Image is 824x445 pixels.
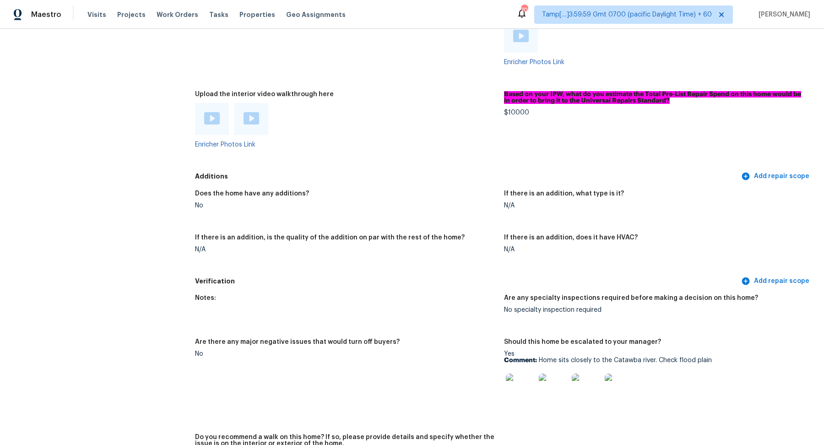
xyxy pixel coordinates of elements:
div: No [195,202,497,209]
h5: Are any specialty inspections required before making a decision on this home? [504,295,758,301]
a: Play Video [204,112,220,126]
div: No specialty inspection required [504,307,806,313]
a: Enricher Photos Link [504,59,564,65]
ah_el_jm_1744356652951: Based on your IPW, what do you estimate the Total Pre-List Repair Spend on this home would be in ... [504,91,801,104]
div: Yes [504,351,806,408]
img: Play Video [513,30,529,42]
span: Add repair scope [743,276,809,287]
div: No [195,351,497,357]
div: N/A [195,246,497,253]
h5: Upload the interior video walkthrough here [195,91,334,98]
button: Add repair scope [739,168,813,185]
b: Comment: [504,357,537,364]
img: Play Video [244,112,259,125]
h5: If there is an addition, does it have HVAC? [504,234,638,241]
h5: Additions [195,172,739,181]
button: Add repair scope [739,273,813,290]
span: Geo Assignments [286,10,346,19]
div: $10000 [504,109,806,116]
img: Play Video [204,112,220,125]
h5: If there is an addition, what type is it? [504,190,624,197]
h5: Should this home be escalated to your manager? [504,339,661,345]
span: Add repair scope [743,171,809,182]
span: Visits [87,10,106,19]
span: Properties [239,10,275,19]
a: Play Video [244,112,259,126]
a: Play Video [513,30,529,43]
h5: Are there any major negative issues that would turn off buyers? [195,339,400,345]
span: [PERSON_NAME] [755,10,810,19]
h5: Notes: [195,295,216,301]
span: Tasks [209,11,228,18]
span: Maestro [31,10,61,19]
h5: Verification [195,277,739,286]
div: N/A [504,246,806,253]
span: Tamp[…]3:59:59 Gmt 0700 (pacific Daylight Time) + 60 [542,10,712,19]
a: Enricher Photos Link [195,141,255,148]
h5: Does the home have any additions? [195,190,309,197]
div: 702 [521,5,527,15]
h5: If there is an addition, is the quality of the addition on par with the rest of the home? [195,234,465,241]
div: N/A [504,202,806,209]
p: Home sits closely to the Catawba river. Check flood plain [504,357,806,364]
span: Projects [117,10,146,19]
span: Work Orders [157,10,198,19]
